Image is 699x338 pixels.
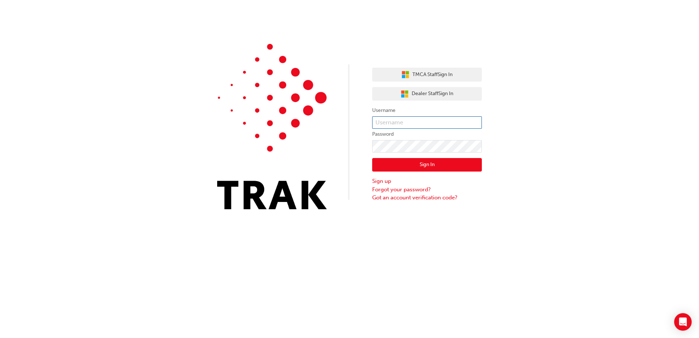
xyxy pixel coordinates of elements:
label: Username [372,106,482,115]
span: TMCA Staff Sign In [412,71,453,79]
a: Sign up [372,177,482,185]
button: TMCA StaffSign In [372,68,482,82]
a: Forgot your password? [372,185,482,194]
input: Username [372,116,482,129]
span: Dealer Staff Sign In [412,90,453,98]
img: Trak [217,44,327,209]
div: Open Intercom Messenger [674,313,692,331]
button: Dealer StaffSign In [372,87,482,101]
a: Got an account verification code? [372,194,482,202]
button: Sign In [372,158,482,172]
label: Password [372,130,482,139]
